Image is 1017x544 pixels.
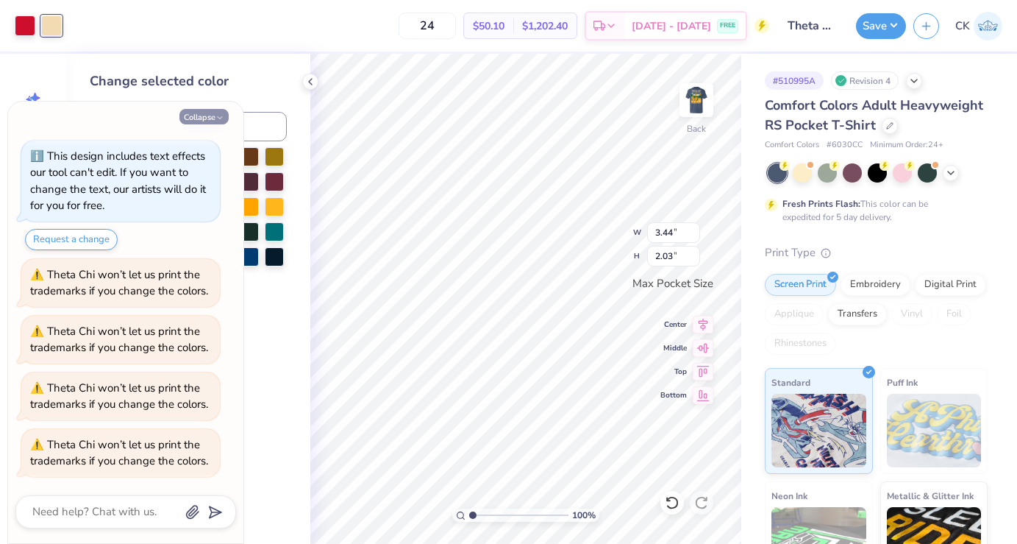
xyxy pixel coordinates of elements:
div: Back [687,122,706,135]
span: Standard [771,375,810,390]
div: Foil [937,303,971,325]
div: Print Type [765,244,988,261]
div: Vinyl [891,303,932,325]
div: Theta Chi won’t let us print the trademarks if you change the colors. [30,267,208,299]
strong: Fresh Prints Flash: [782,198,860,210]
div: Theta Chi won’t let us print the trademarks if you change the colors. [30,381,208,412]
div: Change selected color [90,71,287,91]
img: Chris Kolbas [974,12,1002,40]
input: – – [399,13,456,39]
div: Transfers [828,303,887,325]
span: $1,202.40 [522,18,568,34]
button: Request a change [25,229,118,250]
img: Back [682,85,711,115]
div: Theta Chi won’t let us print the trademarks if you change the colors. [30,324,208,356]
span: Puff Ink [887,375,918,390]
div: Digital Print [915,274,986,296]
input: Untitled Design [777,11,849,40]
div: # 510995A [765,71,824,90]
div: Theta Chi won’t let us print the trademarks if you change the colors. [30,437,208,469]
button: Save [856,13,906,39]
div: Revision 4 [831,71,899,90]
span: # 6030CC [827,139,863,152]
span: [DATE] - [DATE] [632,18,711,34]
span: Bottom [660,390,687,400]
div: Screen Print [765,274,836,296]
span: Middle [660,343,687,353]
div: Rhinestones [765,333,836,355]
span: Metallic & Glitter Ink [887,488,974,504]
div: This color can be expedited for 5 day delivery. [782,197,963,224]
div: Applique [765,303,824,325]
span: Center [660,319,687,330]
span: Minimum Order: 24 + [870,139,943,152]
span: 100 % [572,509,596,522]
span: Neon Ink [771,488,807,504]
img: Standard [771,394,866,467]
span: Top [660,367,687,377]
span: Comfort Colors Adult Heavyweight RS Pocket T-Shirt [765,96,983,134]
img: Puff Ink [887,394,982,467]
button: Collapse [179,109,229,124]
span: CK [955,18,970,35]
span: FREE [720,21,735,31]
div: Embroidery [841,274,910,296]
a: CK [955,12,1002,40]
div: This design includes text effects our tool can't edit. If you want to change the text, our artist... [30,149,206,213]
span: Comfort Colors [765,139,819,152]
span: $50.10 [473,18,504,34]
